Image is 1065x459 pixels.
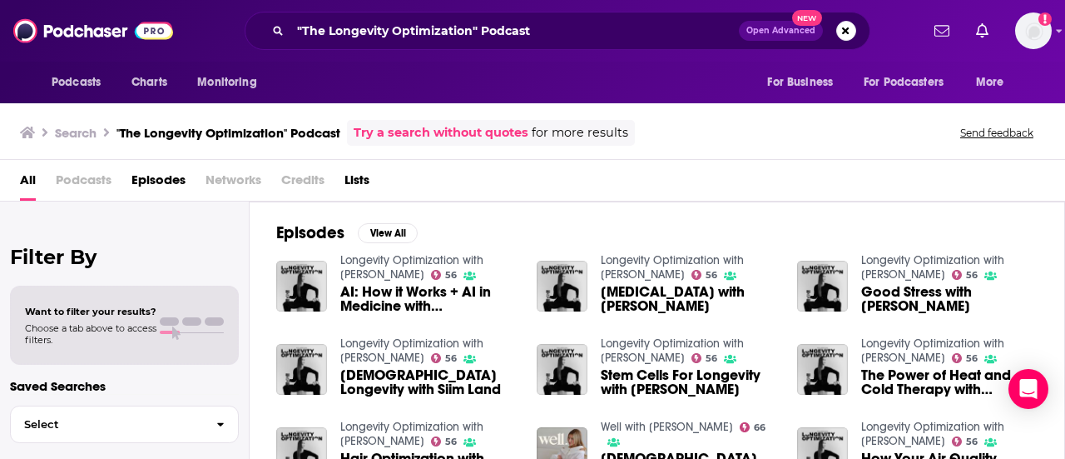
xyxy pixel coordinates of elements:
[952,353,978,363] a: 56
[276,222,344,243] h2: Episodes
[10,406,239,443] button: Select
[276,344,327,395] img: Male Longevity with Siim Land
[601,368,777,397] a: Stem Cells For Longevity with Kevin Ferber
[340,368,517,397] span: [DEMOGRAPHIC_DATA] Longevity with Siim Land
[532,123,628,142] span: for more results
[853,67,968,98] button: open menu
[340,368,517,397] a: Male Longevity with Siim Land
[955,126,1038,140] button: Send feedback
[20,167,36,201] a: All
[767,71,833,94] span: For Business
[197,71,256,94] span: Monitoring
[601,420,733,434] a: Well with Arielle Lorre
[601,285,777,313] span: [MEDICAL_DATA] with [PERSON_NAME]
[431,270,458,280] a: 56
[358,223,418,243] button: View All
[537,344,587,395] img: Stem Cells For Longevity with Kevin Ferber
[52,71,101,94] span: Podcasts
[340,420,483,448] a: Longevity Optimization with Kayla Barnes-Lentz
[245,12,870,50] div: Search podcasts, credits, & more...
[861,368,1038,397] a: The Power of Heat and Cold Therapy with Dr. Susanna Søberg
[861,285,1038,313] span: Good Stress with [PERSON_NAME]
[861,253,1004,282] a: Longevity Optimization with Kayla Barnes-Lentz
[290,17,739,44] input: Search podcasts, credits, & more...
[1015,12,1052,49] button: Show profile menu
[276,222,418,243] a: EpisodesView All
[966,272,978,279] span: 56
[40,67,122,98] button: open menu
[601,368,777,397] span: Stem Cells For Longevity with [PERSON_NAME]
[445,355,457,362] span: 56
[25,322,156,346] span: Choose a tab above to access filters.
[1015,12,1052,49] img: User Profile
[861,368,1038,397] span: The Power of Heat and Cold Therapy with [PERSON_NAME]
[25,306,156,317] span: Want to filter your results?
[706,355,717,362] span: 56
[55,125,97,141] h3: Search
[13,15,173,47] img: Podchaser - Follow, Share and Rate Podcasts
[340,337,483,365] a: Longevity Optimization with Kayla Barnes-Lentz
[11,419,203,430] span: Select
[340,285,517,313] a: AI: How it Works + AI in Medicine with Harper Carroll
[601,337,744,365] a: Longevity Optimization with Kayla Barnes-Lentz
[740,422,766,432] a: 66
[431,353,458,363] a: 56
[340,285,517,313] span: AI: How it Works + AI in Medicine with [PERSON_NAME]
[755,67,854,98] button: open menu
[445,438,457,446] span: 56
[445,272,457,279] span: 56
[601,253,744,282] a: Longevity Optimization with Kayla Barnes-Lentz
[952,270,978,280] a: 56
[1038,12,1052,26] svg: Add a profile image
[966,355,978,362] span: 56
[691,353,718,363] a: 56
[964,67,1025,98] button: open menu
[1008,369,1048,409] div: Open Intercom Messenger
[10,245,239,269] h2: Filter By
[706,272,717,279] span: 56
[206,167,261,201] span: Networks
[131,71,167,94] span: Charts
[276,261,327,312] img: AI: How it Works + AI in Medicine with Harper Carroll
[754,424,765,432] span: 66
[537,261,587,312] img: Gene Therapy with Liz Parrish
[797,344,848,395] img: The Power of Heat and Cold Therapy with Dr. Susanna Søberg
[116,125,340,141] h3: "The Longevity Optimization" Podcast
[56,167,111,201] span: Podcasts
[966,438,978,446] span: 56
[601,285,777,313] a: Gene Therapy with Liz Parrish
[952,437,978,447] a: 56
[792,10,822,26] span: New
[1015,12,1052,49] span: Logged in as hconnor
[861,285,1038,313] a: Good Stress with Jeff Krasno
[928,17,956,45] a: Show notifications dropdown
[131,167,186,201] a: Episodes
[739,21,823,41] button: Open AdvancedNew
[861,420,1004,448] a: Longevity Optimization with Kayla Barnes-Lentz
[281,167,324,201] span: Credits
[976,71,1004,94] span: More
[864,71,944,94] span: For Podcasters
[186,67,278,98] button: open menu
[354,123,528,142] a: Try a search without quotes
[344,167,369,201] a: Lists
[691,270,718,280] a: 56
[340,253,483,282] a: Longevity Optimization with Kayla Barnes-Lentz
[121,67,177,98] a: Charts
[797,261,848,312] img: Good Stress with Jeff Krasno
[10,378,239,394] p: Saved Searches
[861,337,1004,365] a: Longevity Optimization with Kayla Barnes-Lentz
[969,17,995,45] a: Show notifications dropdown
[431,437,458,447] a: 56
[746,27,815,35] span: Open Advanced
